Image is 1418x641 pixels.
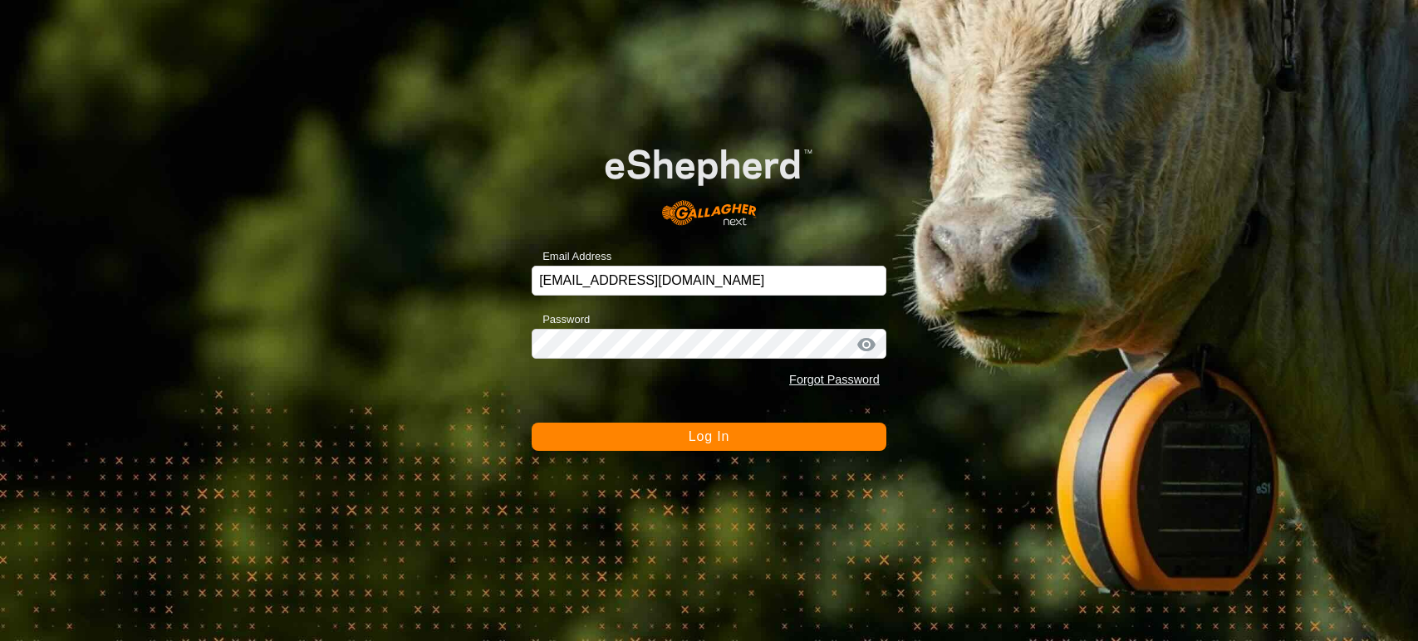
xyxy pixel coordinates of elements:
label: Password [532,311,590,328]
img: E-shepherd Logo [567,120,851,240]
span: Log In [689,429,729,443]
button: Log In [532,423,886,451]
label: Email Address [532,248,611,265]
input: Email Address [532,266,886,296]
a: Forgot Password [789,373,880,386]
